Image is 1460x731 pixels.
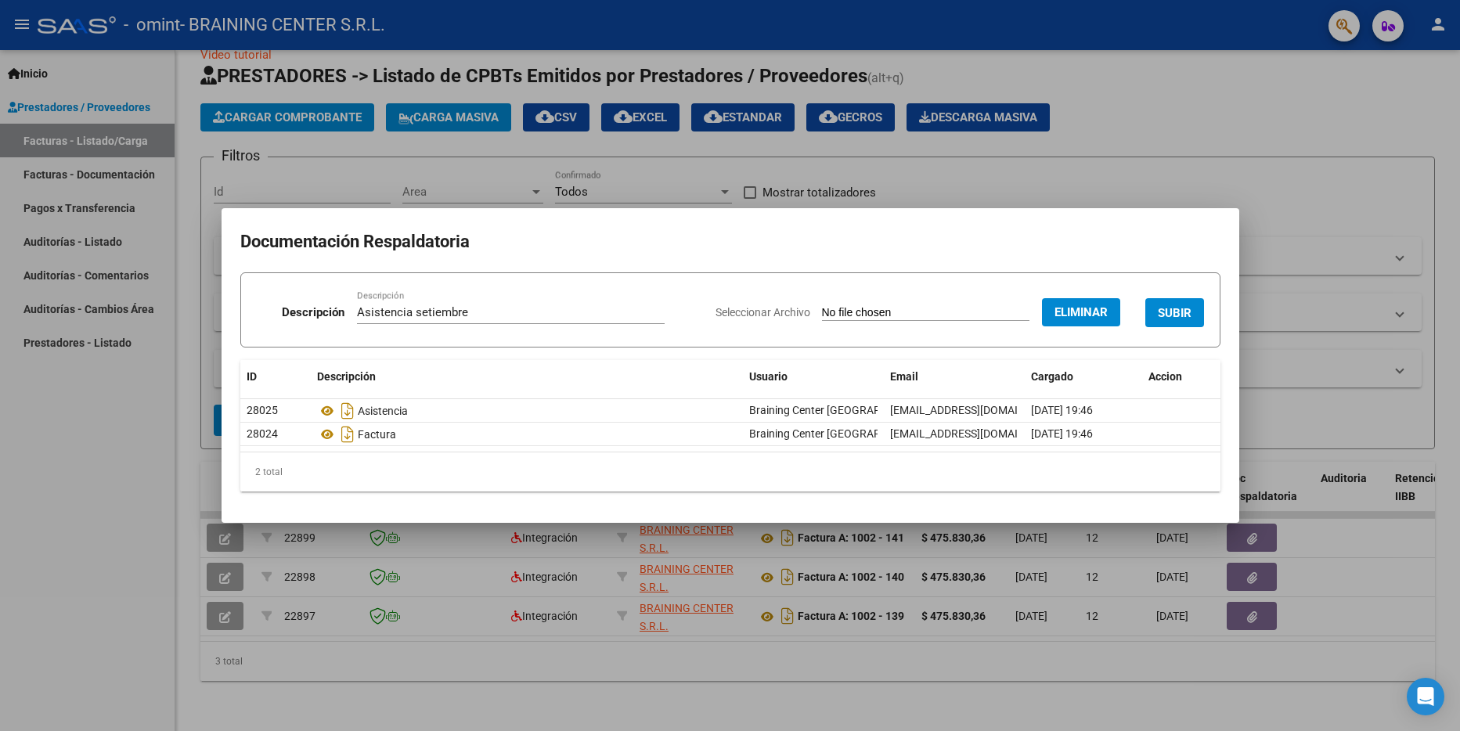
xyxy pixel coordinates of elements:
[890,427,1064,440] span: [EMAIL_ADDRESS][DOMAIN_NAME]
[1142,360,1220,394] datatable-header-cell: Accion
[884,360,1025,394] datatable-header-cell: Email
[1031,427,1093,440] span: [DATE] 19:46
[282,304,344,322] p: Descripción
[247,370,257,383] span: ID
[1054,305,1108,319] span: Eliminar
[1158,306,1191,320] span: SUBIR
[337,422,358,447] i: Descargar documento
[716,306,810,319] span: Seleccionar Archivo
[1407,678,1444,715] div: Open Intercom Messenger
[1031,404,1093,416] span: [DATE] 19:46
[247,427,278,440] span: 28024
[1042,298,1120,326] button: Eliminar
[317,370,376,383] span: Descripción
[1148,370,1182,383] span: Accion
[240,360,311,394] datatable-header-cell: ID
[240,452,1220,492] div: 2 total
[240,227,1220,257] h2: Documentación Respaldatoria
[317,422,737,447] div: Factura
[311,360,743,394] datatable-header-cell: Descripción
[337,398,358,423] i: Descargar documento
[1025,360,1142,394] datatable-header-cell: Cargado
[1145,298,1204,327] button: SUBIR
[890,370,918,383] span: Email
[749,370,788,383] span: Usuario
[749,404,932,416] span: Braining Center [GEOGRAPHIC_DATA]
[247,404,278,416] span: 28025
[1031,370,1073,383] span: Cargado
[890,404,1064,416] span: [EMAIL_ADDRESS][DOMAIN_NAME]
[749,427,932,440] span: Braining Center [GEOGRAPHIC_DATA]
[743,360,884,394] datatable-header-cell: Usuario
[317,398,737,423] div: Asistencia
